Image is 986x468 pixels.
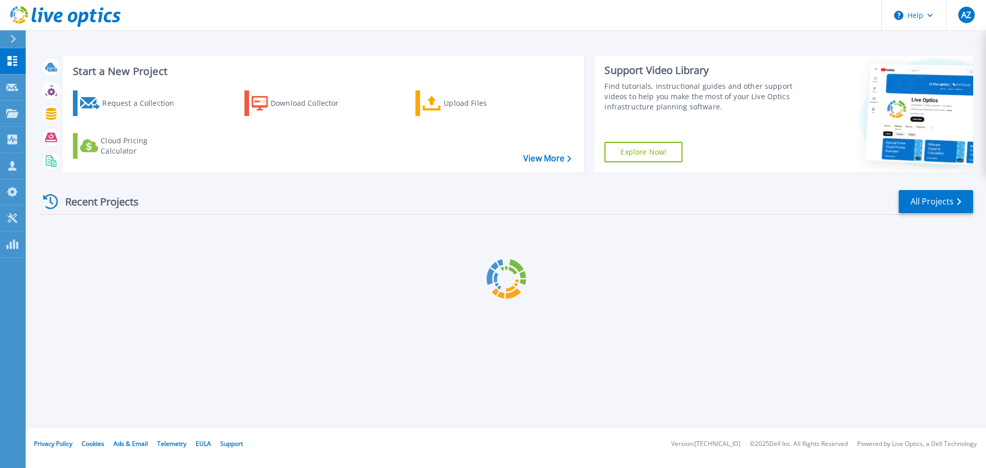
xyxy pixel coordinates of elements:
a: Download Collector [244,90,359,116]
a: Explore Now! [604,142,682,162]
div: Request a Collection [102,93,184,114]
li: Version: [TECHNICAL_ID] [671,441,741,447]
a: Request a Collection [73,90,187,116]
a: Cloud Pricing Calculator [73,133,187,159]
a: Privacy Policy [34,439,72,448]
h3: Start a New Project [73,66,571,77]
a: Telemetry [157,439,186,448]
a: View More [523,154,571,163]
div: Support Video Library [604,64,798,77]
div: Download Collector [271,93,353,114]
li: Powered by Live Optics, a Dell Technology [857,441,977,447]
span: AZ [961,11,971,19]
a: Support [220,439,243,448]
div: Find tutorials, instructional guides and other support videos to help you make the most of your L... [604,81,798,112]
a: All Projects [899,190,973,213]
div: Cloud Pricing Calculator [101,136,183,156]
a: EULA [196,439,211,448]
div: Upload Files [444,93,526,114]
li: © 2025 Dell Inc. All Rights Reserved [750,441,848,447]
a: Cookies [82,439,104,448]
a: Ads & Email [113,439,148,448]
div: Recent Projects [40,189,153,214]
a: Upload Files [415,90,530,116]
